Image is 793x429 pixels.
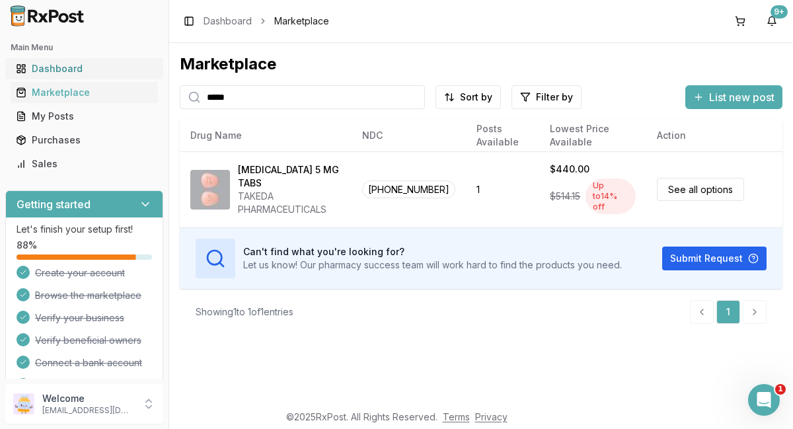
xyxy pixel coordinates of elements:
p: Let us know! Our pharmacy success team will work hard to find the products you need. [243,258,622,272]
th: Posts Available [466,120,540,151]
div: Sales [16,157,153,171]
span: Verify beneficial owners [35,334,141,347]
nav: pagination [690,300,767,324]
button: Purchases [5,130,163,151]
nav: breadcrumb [204,15,329,28]
button: Marketplace [5,82,163,103]
a: Purchases [11,128,158,152]
div: My Posts [16,110,153,123]
span: Verify your business [35,311,124,325]
th: Action [646,120,782,151]
div: Dashboard [16,62,153,75]
button: Submit Request [662,247,767,270]
a: List new post [685,92,782,105]
button: My Posts [5,106,163,127]
img: Trintellix 5 MG TABS [190,170,230,210]
span: List new post [709,89,774,105]
div: [MEDICAL_DATA] 5 MG TABS [238,163,341,190]
th: Drug Name [180,120,352,151]
h3: Getting started [17,196,91,212]
button: Sort by [435,85,501,109]
span: [PHONE_NUMBER] [362,180,455,198]
span: Connect a bank account [35,356,142,370]
a: Privacy [475,411,508,422]
span: 1 [775,384,786,395]
button: List new post [685,85,782,109]
a: Marketplace [11,81,158,104]
div: $440.00 [550,163,589,176]
a: Sales [11,152,158,176]
span: Browse the marketplace [35,289,141,302]
span: $514.15 [550,190,580,203]
button: Sales [5,153,163,175]
td: 1 [466,151,540,227]
h2: Main Menu [11,42,158,53]
button: Dashboard [5,58,163,79]
a: Dashboard [11,57,158,81]
a: See all options [657,178,744,201]
a: My Posts [11,104,158,128]
p: Welcome [42,392,134,405]
span: 88 % [17,239,37,252]
p: Let's finish your setup first! [17,223,152,236]
div: Marketplace [16,86,153,99]
span: Filter by [536,91,573,104]
th: Lowest Price Available [539,120,646,151]
a: Terms [443,411,470,422]
button: 9+ [761,11,782,32]
img: RxPost Logo [5,5,90,26]
div: Marketplace [180,54,782,75]
a: Dashboard [204,15,252,28]
img: User avatar [13,393,34,414]
span: Marketplace [274,15,329,28]
iframe: Intercom live chat [748,384,780,416]
span: Sort by [460,91,492,104]
div: Showing 1 to 1 of 1 entries [196,305,293,319]
div: Up to 14 % off [585,178,636,214]
div: 9+ [771,5,788,19]
th: NDC [352,120,466,151]
div: TAKEDA PHARMACEUTICALS [238,190,341,216]
p: [EMAIL_ADDRESS][DOMAIN_NAME] [42,405,134,416]
button: Filter by [511,85,582,109]
h3: Can't find what you're looking for? [243,245,622,258]
span: Create your account [35,266,125,280]
div: Purchases [16,134,153,147]
a: 1 [716,300,740,324]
